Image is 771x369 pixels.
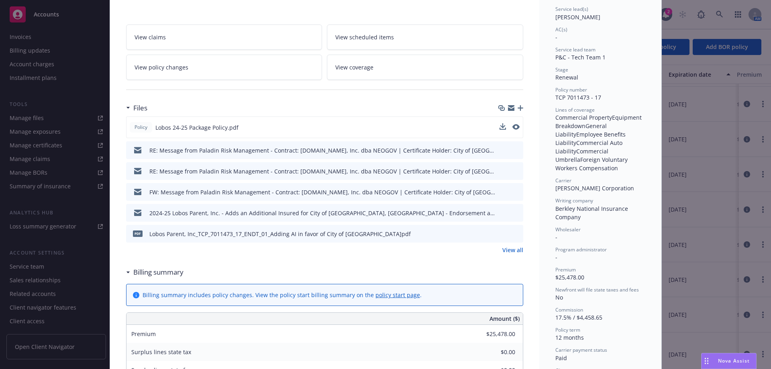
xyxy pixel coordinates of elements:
span: Berkley National Insurance Company [555,205,630,221]
button: preview file [512,124,520,130]
span: Service lead team [555,46,596,53]
span: TCP 7011473 - 17 [555,94,601,101]
button: download file [500,167,506,175]
button: download file [500,123,506,132]
h3: Billing summary [133,267,184,277]
div: Billing summary [126,267,184,277]
div: Files [126,103,147,113]
span: Renewal [555,73,578,81]
span: Amount ($) [490,314,520,323]
h3: Files [133,103,147,113]
span: Equipment Breakdown [555,114,643,130]
span: Policy [133,124,149,131]
a: View scheduled items [327,24,523,50]
a: View claims [126,24,322,50]
div: 2024-25 Lobos Parent, Inc. - Adds an Additional Insured for City of [GEOGRAPHIC_DATA], [GEOGRAPHI... [149,209,497,217]
span: Policy number [555,86,587,93]
div: Drag to move [702,353,712,369]
span: AC(s) [555,26,567,33]
span: Commercial Auto Liability [555,139,624,155]
button: preview file [513,146,520,155]
span: View claims [135,33,166,41]
span: Newfront will file state taxes and fees [555,286,639,293]
button: preview file [513,167,520,175]
span: Service lead(s) [555,6,588,12]
span: 17.5% / $4,458.65 [555,314,602,321]
span: P&C - Tech Team 1 [555,53,606,61]
button: download file [500,230,506,238]
span: No [555,294,563,301]
span: View policy changes [135,63,188,71]
button: preview file [513,188,520,196]
button: preview file [513,209,520,217]
a: View all [502,246,523,254]
span: $25,478.00 [555,273,584,281]
span: Commission [555,306,583,313]
div: RE: Message from Paladin Risk Management - Contract: [DOMAIN_NAME], Inc. dba NEOGOV | Certificate... [149,167,497,175]
button: download file [500,209,506,217]
span: Lobos 24-25 Package Policy.pdf [155,123,239,132]
span: Surplus lines state tax [131,348,191,356]
span: Nova Assist [718,357,750,364]
span: Stage [555,66,568,73]
span: - [555,233,557,241]
span: Policy term [555,326,580,333]
input: 0.00 [468,346,520,358]
span: - [555,33,557,41]
div: FW: Message from Paladin Risk Management - Contract: [DOMAIN_NAME], Inc. dba NEOGOV | Certificate... [149,188,497,196]
div: Billing summary includes policy changes. View the policy start billing summary on the . [143,291,422,299]
span: Employee Benefits Liability [555,130,627,147]
span: Carrier [555,177,571,184]
span: Carrier payment status [555,347,607,353]
span: 12 months [555,334,584,341]
button: download file [500,188,506,196]
button: preview file [512,123,520,132]
a: View coverage [327,55,523,80]
span: pdf [133,230,143,236]
span: - [555,253,557,261]
div: RE: Message from Paladin Risk Management - Contract: [DOMAIN_NAME], Inc. dba NEOGOV | Certificate... [149,146,497,155]
span: [PERSON_NAME] [555,13,600,21]
span: Premium [131,330,156,338]
span: Foreign Voluntary Workers Compensation [555,156,629,172]
span: View coverage [335,63,373,71]
button: Nova Assist [701,353,757,369]
span: Wholesaler [555,226,581,233]
span: View scheduled items [335,33,394,41]
a: policy start page [375,291,420,299]
button: preview file [513,230,520,238]
span: Program administrator [555,246,607,253]
input: 0.00 [468,328,520,340]
button: download file [500,146,506,155]
span: Lines of coverage [555,106,595,113]
a: View policy changes [126,55,322,80]
span: Premium [555,266,576,273]
button: download file [500,123,506,130]
span: [PERSON_NAME] Corporation [555,184,634,192]
span: Writing company [555,197,593,204]
span: Commercial Property [555,114,612,121]
span: Commercial Umbrella [555,147,610,163]
span: General Liability [555,122,608,138]
div: Lobos Parent, Inc_TCP_7011473_17_ENDT_01_Adding AI in favor of City of [GEOGRAPHIC_DATA]pdf [149,230,411,238]
span: Paid [555,354,567,362]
